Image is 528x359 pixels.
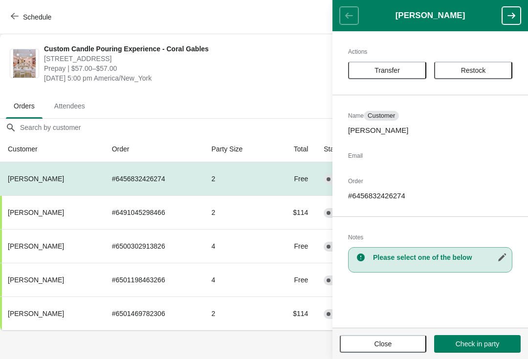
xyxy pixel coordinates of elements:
button: Schedule [5,8,59,26]
button: Close [340,335,426,353]
h2: Notes [348,232,512,242]
td: # 6500302913826 [104,229,204,263]
td: # 6501198463266 [104,263,204,296]
td: 2 [204,162,271,195]
td: 2 [204,296,271,330]
h2: Name [348,111,512,121]
span: Transfer [374,66,400,74]
span: Close [374,340,392,348]
span: Schedule [23,13,51,21]
td: $114 [271,195,316,229]
td: # 6501469782306 [104,296,204,330]
td: # 6491045298466 [104,195,204,229]
td: 4 [204,263,271,296]
td: 4 [204,229,271,263]
span: Restock [461,66,486,74]
p: # 6456832426274 [348,191,512,201]
span: Check in party [456,340,499,348]
img: Custom Candle Pouring Experience - Coral Gables [13,49,36,78]
span: Custom Candle Pouring Experience - Coral Gables [44,44,344,54]
h2: Order [348,176,512,186]
span: Orders [6,97,43,115]
th: Status [316,136,375,162]
h2: Email [348,151,512,161]
span: [DATE] 5:00 pm America/New_York [44,73,344,83]
span: Attendees [46,97,93,115]
span: [PERSON_NAME] [8,175,64,183]
input: Search by customer [20,119,528,136]
button: Restock [434,62,512,79]
td: Free [271,162,316,195]
span: [PERSON_NAME] [8,209,64,216]
span: [PERSON_NAME] [8,310,64,317]
p: [PERSON_NAME] [348,126,512,135]
h1: [PERSON_NAME] [358,11,502,21]
td: 2 [204,195,271,229]
td: $114 [271,296,316,330]
button: Transfer [348,62,426,79]
h3: Please select one of the below [373,253,507,262]
span: [PERSON_NAME] [8,242,64,250]
span: [STREET_ADDRESS] [44,54,344,63]
th: Total [271,136,316,162]
span: [PERSON_NAME] [8,276,64,284]
button: Check in party [434,335,521,353]
th: Order [104,136,204,162]
td: Free [271,229,316,263]
td: Free [271,263,316,296]
span: Customer [368,112,395,120]
span: Prepay | $57.00–$57.00 [44,63,344,73]
th: Party Size [204,136,271,162]
h2: Actions [348,47,512,57]
td: # 6456832426274 [104,162,204,195]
